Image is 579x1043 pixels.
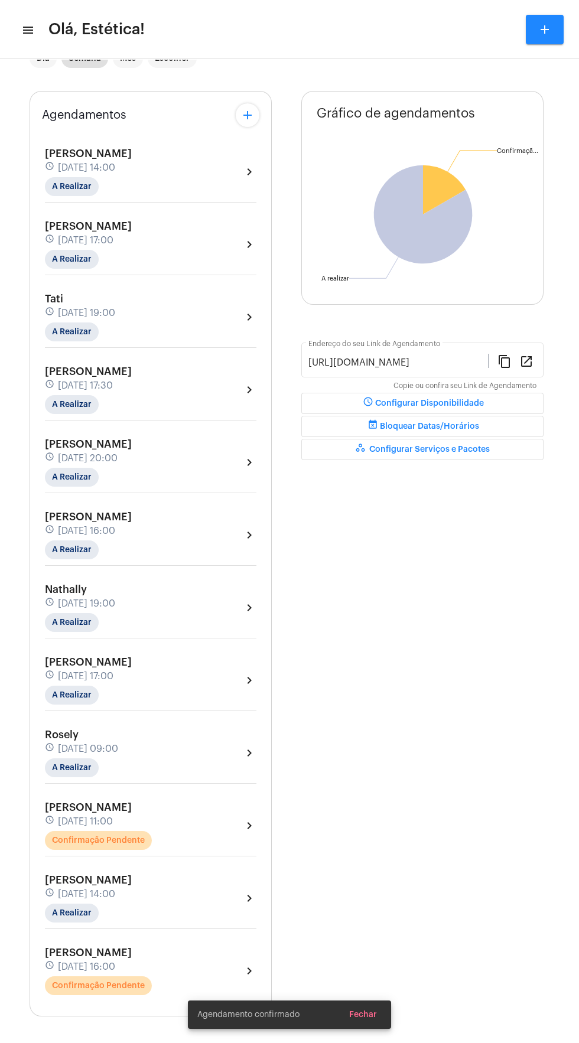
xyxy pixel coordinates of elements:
span: [PERSON_NAME] [45,947,132,958]
span: Agendamento confirmado [197,1009,300,1021]
mat-icon: schedule [45,597,56,610]
span: [DATE] 19:00 [58,598,115,609]
span: [PERSON_NAME] [45,439,132,449]
mat-chip: A Realizar [45,177,99,196]
span: Agendamentos [42,109,126,122]
mat-chip: A Realizar [45,468,99,487]
mat-icon: chevron_right [242,455,256,470]
span: [DATE] 14:00 [58,162,115,173]
mat-icon: chevron_right [242,819,256,833]
mat-icon: chevron_right [242,891,256,905]
mat-icon: open_in_new [519,354,534,368]
mat-icon: chevron_right [242,310,256,324]
button: Fechar [340,1004,386,1025]
span: [PERSON_NAME] [45,802,132,813]
span: [DATE] 17:30 [58,380,113,391]
mat-chip: Confirmação Pendente [45,831,152,850]
mat-chip: A Realizar [45,904,99,923]
span: [DATE] 09:00 [58,744,118,754]
mat-icon: chevron_right [242,383,256,397]
span: Fechar [349,1011,377,1019]
span: [DATE] 16:00 [58,961,115,972]
span: [PERSON_NAME] [45,221,132,232]
span: [PERSON_NAME] [45,366,132,377]
mat-chip: A Realizar [45,395,99,414]
mat-icon: sidenav icon [21,23,33,37]
mat-icon: workspaces_outlined [355,442,369,457]
button: Configurar Disponibilidade [301,393,544,414]
span: Nathally [45,584,87,595]
mat-icon: schedule [45,379,56,392]
input: Link [308,357,488,368]
mat-icon: event_busy [366,419,380,434]
span: Bloquear Datas/Horários [366,422,479,431]
span: Tati [45,294,63,304]
span: [PERSON_NAME] [45,148,132,159]
mat-icon: schedule [45,452,56,465]
mat-icon: content_copy [497,354,512,368]
span: [DATE] 14:00 [58,889,115,899]
mat-hint: Copie ou confira seu Link de Agendamento [393,382,536,390]
mat-icon: schedule [45,234,56,247]
span: [DATE] 11:00 [58,816,113,827]
mat-chip: A Realizar [45,686,99,705]
span: [PERSON_NAME] [45,657,132,667]
span: [DATE] 17:00 [58,671,113,682]
mat-chip: A Realizar [45,758,99,777]
mat-icon: schedule [45,815,56,828]
span: Gráfico de agendamentos [317,106,475,120]
mat-chip: A Realizar [45,250,99,269]
text: Confirmaçã... [497,148,538,155]
span: [DATE] 19:00 [58,308,115,318]
span: [PERSON_NAME] [45,511,132,522]
span: Rosely [45,729,79,740]
mat-icon: add [538,22,552,37]
span: [PERSON_NAME] [45,875,132,885]
span: [DATE] 16:00 [58,526,115,536]
span: Configurar Serviços e Pacotes [355,445,490,454]
mat-icon: chevron_right [242,237,256,252]
mat-chip: A Realizar [45,322,99,341]
mat-icon: schedule [45,524,56,537]
mat-icon: schedule [45,670,56,683]
mat-chip: Confirmação Pendente [45,976,152,995]
mat-chip: A Realizar [45,613,99,632]
button: Bloquear Datas/Horários [301,416,544,437]
mat-icon: chevron_right [242,528,256,542]
mat-icon: chevron_right [242,746,256,760]
mat-icon: add [240,108,255,122]
span: [DATE] 20:00 [58,453,118,464]
mat-icon: schedule [45,960,56,973]
mat-icon: schedule [361,396,375,410]
text: A realizar [321,275,349,282]
mat-icon: schedule [45,742,56,755]
button: Configurar Serviços e Pacotes [301,439,544,460]
span: Configurar Disponibilidade [361,399,484,408]
span: Olá, Estética! [48,20,145,39]
mat-icon: chevron_right [242,601,256,615]
mat-icon: chevron_right [242,673,256,687]
mat-icon: schedule [45,888,56,901]
mat-icon: chevron_right [242,165,256,179]
mat-icon: schedule [45,307,56,320]
mat-icon: schedule [45,161,56,174]
mat-chip: A Realizar [45,540,99,559]
span: [DATE] 17:00 [58,235,113,246]
mat-icon: chevron_right [242,964,256,978]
